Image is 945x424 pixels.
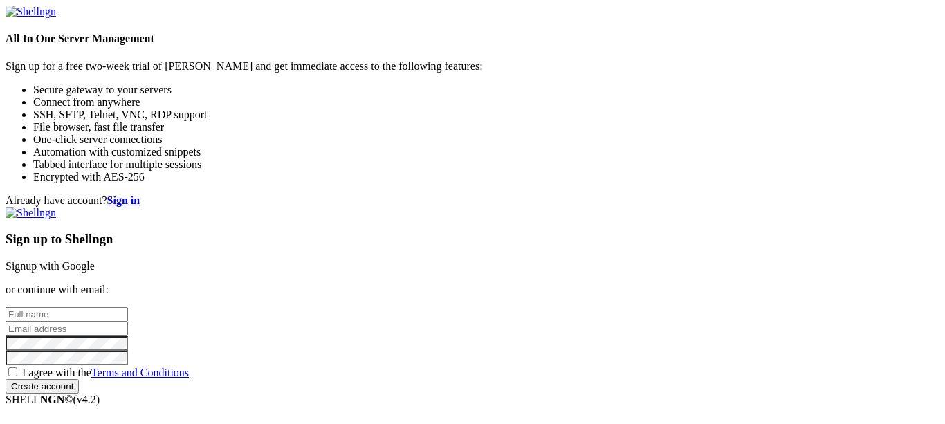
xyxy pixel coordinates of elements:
[6,60,939,73] p: Sign up for a free two-week trial of [PERSON_NAME] and get immediate access to the following feat...
[22,367,189,378] span: I agree with the
[6,322,128,336] input: Email address
[33,96,939,109] li: Connect from anywhere
[33,121,939,133] li: File browser, fast file transfer
[6,207,56,219] img: Shellngn
[6,194,939,207] div: Already have account?
[6,33,939,45] h4: All In One Server Management
[8,367,17,376] input: I agree with theTerms and Conditions
[33,84,939,96] li: Secure gateway to your servers
[73,394,100,405] span: 4.2.0
[6,394,100,405] span: SHELL ©
[33,109,939,121] li: SSH, SFTP, Telnet, VNC, RDP support
[6,6,56,18] img: Shellngn
[33,158,939,171] li: Tabbed interface for multiple sessions
[91,367,189,378] a: Terms and Conditions
[33,146,939,158] li: Automation with customized snippets
[33,171,939,183] li: Encrypted with AES-256
[6,379,79,394] input: Create account
[107,194,140,206] a: Sign in
[6,307,128,322] input: Full name
[6,284,939,296] p: or continue with email:
[6,260,95,272] a: Signup with Google
[40,394,65,405] b: NGN
[33,133,939,146] li: One-click server connections
[6,232,939,247] h3: Sign up to Shellngn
